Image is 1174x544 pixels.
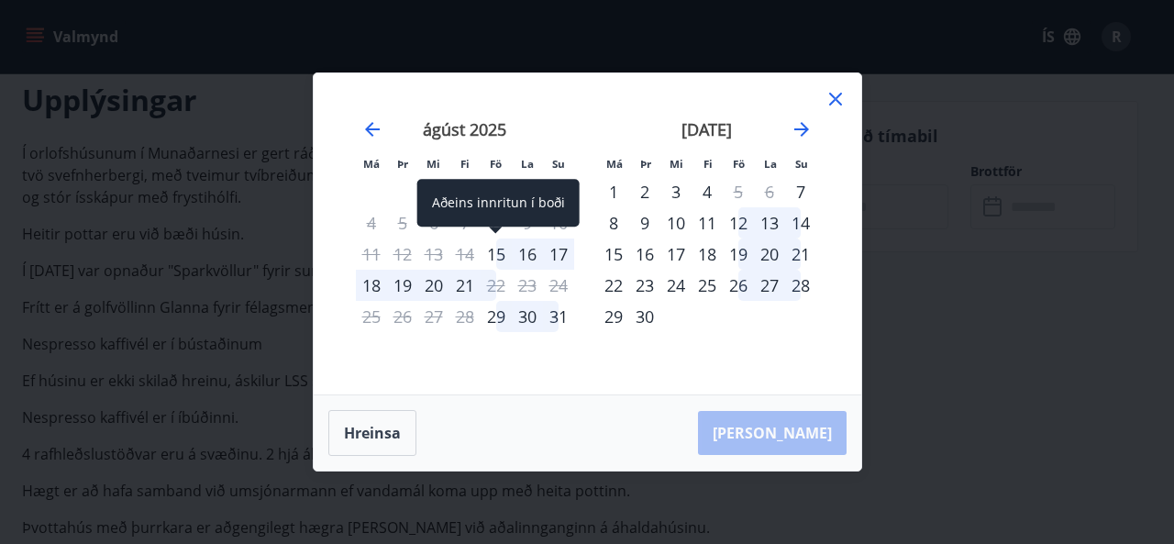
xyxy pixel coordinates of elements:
[361,118,383,140] div: Move backward to switch to the previous month.
[660,207,692,239] div: 10
[356,270,387,301] td: Choose mánudagur, 18. ágúst 2025 as your check-in date. It’s available.
[512,301,543,332] div: 30
[785,207,816,239] td: Choose sunnudagur, 14. september 2025 as your check-in date. It’s available.
[692,270,723,301] td: Choose fimmtudagur, 25. september 2025 as your check-in date. It’s available.
[629,239,660,270] div: 16
[629,176,660,207] div: 2
[754,239,785,270] td: Choose laugardagur, 20. september 2025 as your check-in date. It’s available.
[692,207,723,239] div: 11
[481,239,512,270] div: Aðeins innritun í boði
[387,301,418,332] td: Not available. þriðjudagur, 26. ágúst 2025
[598,239,629,270] div: 15
[629,301,660,332] td: Choose þriðjudagur, 30. september 2025 as your check-in date. It’s available.
[692,239,723,270] div: 18
[723,270,754,301] td: Choose föstudagur, 26. september 2025 as your check-in date. It’s available.
[670,157,683,171] small: Mi
[791,118,813,140] div: Move forward to switch to the next month.
[481,270,512,301] div: Aðeins útritun í boði
[418,301,449,332] td: Not available. miðvikudagur, 27. ágúst 2025
[629,301,660,332] div: 30
[629,270,660,301] td: Choose þriðjudagur, 23. september 2025 as your check-in date. It’s available.
[598,207,629,239] div: 8
[629,239,660,270] td: Choose þriðjudagur, 16. september 2025 as your check-in date. It’s available.
[660,239,692,270] td: Choose miðvikudagur, 17. september 2025 as your check-in date. It’s available.
[785,207,816,239] div: 14
[723,176,754,207] div: Aðeins útritun í boði
[733,157,745,171] small: Fö
[426,157,440,171] small: Mi
[512,270,543,301] td: Not available. laugardagur, 23. ágúst 2025
[692,239,723,270] td: Choose fimmtudagur, 18. september 2025 as your check-in date. It’s available.
[512,239,543,270] div: 16
[543,270,574,301] td: Not available. sunnudagur, 24. ágúst 2025
[629,270,660,301] div: 23
[512,176,543,207] td: Not available. laugardagur, 2. ágúst 2025
[660,270,692,301] td: Choose miðvikudagur, 24. september 2025 as your check-in date. It’s available.
[598,176,629,207] td: Choose mánudagur, 1. september 2025 as your check-in date. It’s available.
[692,176,723,207] td: Choose fimmtudagur, 4. september 2025 as your check-in date. It’s available.
[481,301,512,332] td: Choose föstudagur, 29. ágúst 2025 as your check-in date. It’s available.
[481,270,512,301] td: Not available. föstudagur, 22. ágúst 2025
[660,176,692,207] div: 3
[754,239,785,270] div: 20
[692,207,723,239] td: Choose fimmtudagur, 11. september 2025 as your check-in date. It’s available.
[629,207,660,239] td: Choose þriðjudagur, 9. september 2025 as your check-in date. It’s available.
[356,301,387,332] td: Not available. mánudagur, 25. ágúst 2025
[418,270,449,301] div: 20
[692,270,723,301] div: 25
[785,176,816,207] div: Aðeins innritun í boði
[363,157,380,171] small: Má
[552,157,565,171] small: Su
[754,270,785,301] div: 27
[723,207,754,239] td: Choose föstudagur, 12. september 2025 as your check-in date. It’s available.
[785,270,816,301] td: Choose sunnudagur, 28. september 2025 as your check-in date. It’s available.
[328,410,416,456] button: Hreinsa
[336,95,839,372] div: Calendar
[629,176,660,207] td: Choose þriðjudagur, 2. september 2025 as your check-in date. It’s available.
[723,207,754,239] div: 12
[754,207,785,239] td: Choose laugardagur, 13. september 2025 as your check-in date. It’s available.
[449,239,481,270] td: Not available. fimmtudagur, 14. ágúst 2025
[660,239,692,270] div: 17
[754,270,785,301] td: Choose laugardagur, 27. september 2025 as your check-in date. It’s available.
[785,239,816,270] td: Choose sunnudagur, 21. september 2025 as your check-in date. It’s available.
[423,118,506,140] strong: ágúst 2025
[512,301,543,332] td: Choose laugardagur, 30. ágúst 2025 as your check-in date. It’s available.
[512,239,543,270] td: Choose laugardagur, 16. ágúst 2025 as your check-in date. It’s available.
[387,239,418,270] td: Not available. þriðjudagur, 12. ágúst 2025
[356,239,387,270] td: Not available. mánudagur, 11. ágúst 2025
[681,118,732,140] strong: [DATE]
[417,179,580,227] div: Aðeins innritun í boði
[387,270,418,301] td: Choose þriðjudagur, 19. ágúst 2025 as your check-in date. It’s available.
[418,270,449,301] td: Choose miðvikudagur, 20. ágúst 2025 as your check-in date. It’s available.
[606,157,623,171] small: Má
[387,207,418,239] td: Not available. þriðjudagur, 5. ágúst 2025
[460,157,470,171] small: Fi
[764,157,777,171] small: La
[723,270,754,301] div: 26
[723,239,754,270] td: Choose föstudagur, 19. september 2025 as your check-in date. It’s available.
[754,176,785,207] td: Not available. laugardagur, 6. september 2025
[543,239,574,270] td: Choose sunnudagur, 17. ágúst 2025 as your check-in date. It’s available.
[543,176,574,207] td: Not available. sunnudagur, 3. ágúst 2025
[785,176,816,207] td: Choose sunnudagur, 7. september 2025 as your check-in date. It’s available.
[521,157,534,171] small: La
[660,207,692,239] td: Choose miðvikudagur, 10. september 2025 as your check-in date. It’s available.
[481,301,512,332] div: Aðeins innritun í boði
[387,270,418,301] div: 19
[356,270,387,301] div: 18
[660,176,692,207] td: Choose miðvikudagur, 3. september 2025 as your check-in date. It’s available.
[481,239,512,270] td: Choose föstudagur, 15. ágúst 2025 as your check-in date. It’s available.
[397,157,408,171] small: Þr
[723,239,754,270] div: 19
[629,207,660,239] div: 9
[785,270,816,301] div: 28
[598,176,629,207] div: 1
[660,270,692,301] div: 24
[692,176,723,207] div: 4
[449,270,481,301] div: 21
[785,239,816,270] div: 21
[598,301,629,332] td: Choose mánudagur, 29. september 2025 as your check-in date. It’s available.
[723,176,754,207] td: Not available. föstudagur, 5. september 2025
[703,157,713,171] small: Fi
